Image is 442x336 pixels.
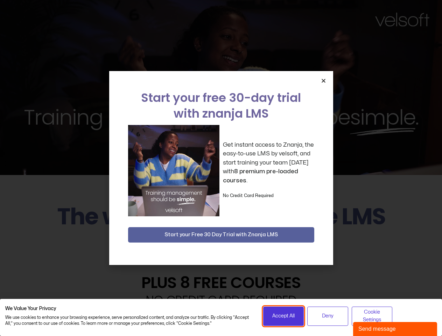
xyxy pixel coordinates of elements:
[322,312,334,320] span: Deny
[128,227,314,243] button: Start your Free 30 Day Trial with Znanja LMS
[164,231,278,239] span: Start your Free 30 Day Trial with Znanja LMS
[352,307,393,326] button: Adjust cookie preferences
[263,307,304,326] button: Accept all cookies
[353,321,439,336] iframe: chat widget
[307,307,348,326] button: Deny all cookies
[5,315,253,327] p: We use cookies to enhance your browsing experience, serve personalized content, and analyze our t...
[223,140,314,185] p: Get instant access to Znanja, the easy-to-use LMS by velsoft, and start training your team [DATE]...
[223,194,274,198] strong: No Credit Card Required
[128,90,314,121] h2: Start your free 30-day trial with znanja LMS
[272,312,295,320] span: Accept All
[128,125,219,216] img: a woman sitting at her laptop dancing
[321,78,326,83] a: Close
[5,306,253,312] h2: We Value Your Privacy
[356,308,388,324] span: Cookie Settings
[223,168,298,183] strong: 8 premium pre-loaded courses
